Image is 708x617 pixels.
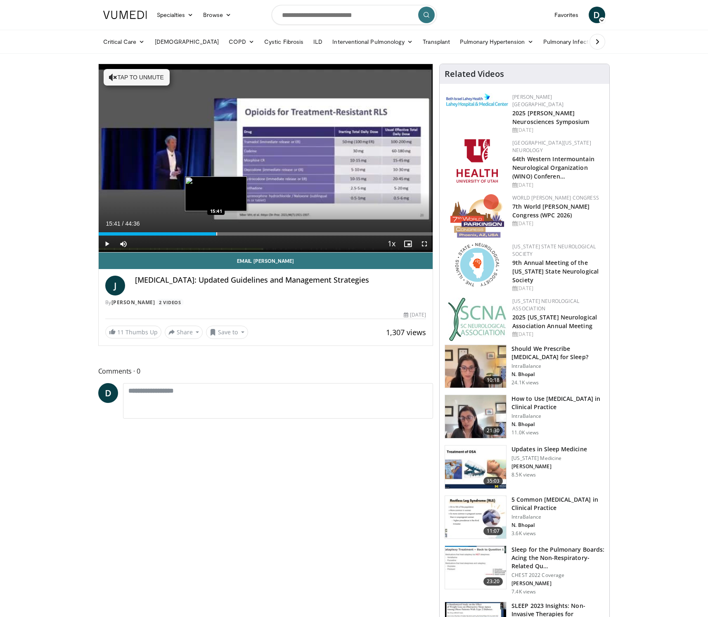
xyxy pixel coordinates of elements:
a: 23:20 Sleep for the Pulmonary Boards: Acing the Non-Respiratory-Related Qu… CHEST 2022 Coverage [... [445,546,604,595]
img: f6362829-b0a3-407d-a044-59546adfd345.png.150x105_q85_autocrop_double_scale_upscale_version-0.2.png [457,139,498,183]
a: [US_STATE] State Neurological Society [512,243,596,257]
p: 11.0K views [511,429,539,436]
p: 7.4K views [511,588,536,595]
button: Play [99,236,115,252]
span: 11 [117,328,124,336]
a: 9th Annual Meeting of the [US_STATE] State Neurological Society [512,259,599,284]
p: 8.5K views [511,472,536,478]
a: 11 Thumbs Up [105,326,161,338]
a: 2 Videos [156,299,184,306]
span: Comments 0 [98,366,433,376]
span: 11:07 [483,527,503,535]
a: Pulmonary Infection [538,33,610,50]
a: Interventional Pulmonology [327,33,418,50]
a: [PERSON_NAME] [111,299,155,306]
h3: How to Use [MEDICAL_DATA] in Clinical Practice [511,395,604,411]
h4: Related Videos [445,69,504,79]
img: e41a58fc-c8b3-4e06-accc-3dd0b2ae14cc.150x105_q85_crop-smart_upscale.jpg [445,496,506,539]
button: Tap to unmute [104,69,170,86]
p: N. Bhopal [511,421,604,428]
h3: Updates in Sleep Medicine [511,445,587,453]
div: By [105,299,426,306]
img: VuMedi Logo [103,11,147,19]
img: image.jpeg [185,176,247,211]
span: 1,307 views [386,327,426,337]
div: [DATE] [512,220,603,227]
span: 44:36 [125,220,140,227]
p: IntraBalance [511,514,604,520]
div: [DATE] [512,331,603,338]
a: [GEOGRAPHIC_DATA][US_STATE] Neurology [512,139,591,154]
p: CHEST 2022 Coverage [511,572,604,579]
a: World [PERSON_NAME] Congress [512,194,599,201]
p: IntraBalance [511,363,604,369]
a: Cystic Fibrosis [259,33,308,50]
a: 35:03 Updates in Sleep Medicine [US_STATE] Medicine [PERSON_NAME] 8.5K views [445,445,604,489]
span: 23:20 [483,577,503,586]
a: D [98,383,118,403]
a: 2025 [PERSON_NAME] Neurosciences Symposium [512,109,589,126]
a: Email [PERSON_NAME] [99,253,433,269]
span: / [122,220,124,227]
a: 7th World [PERSON_NAME] Congress (WPC 2026) [512,202,590,219]
img: 1b28fd78-e194-4440-a9da-6515a7836199.150x105_q85_crop-smart_upscale.jpg [445,445,506,488]
div: [DATE] [512,126,603,134]
p: [US_STATE] Medicine [511,455,587,462]
h3: 5 Common [MEDICAL_DATA] in Clinical Practice [511,496,604,512]
span: 21:30 [483,426,503,435]
a: Favorites [549,7,584,23]
button: Fullscreen [416,236,433,252]
div: [DATE] [512,285,603,292]
img: b123db18-9392-45ae-ad1d-42c3758a27aa.jpg.150x105_q85_autocrop_double_scale_upscale_version-0.2.jpg [448,298,507,341]
a: Browse [198,7,236,23]
a: 11:07 5 Common [MEDICAL_DATA] in Clinical Practice IntraBalance N. Bhopal 3.6K views [445,496,604,539]
span: 10:18 [483,376,503,384]
a: Transplant [418,33,455,50]
img: f7087805-6d6d-4f4e-b7c8-917543aa9d8d.150x105_q85_crop-smart_upscale.jpg [445,345,506,388]
a: 21:30 How to Use [MEDICAL_DATA] in Clinical Practice IntraBalance N. Bhopal 11.0K views [445,395,604,438]
h3: Sleep for the Pulmonary Boards: Acing the Non-Respiratory-Related Qu… [511,546,604,570]
h4: [MEDICAL_DATA]: Updated Guidelines and Management Strategies [135,276,426,285]
a: Critical Care [98,33,150,50]
a: D [589,7,605,23]
span: 15:41 [106,220,121,227]
button: Mute [115,236,132,252]
p: N. Bhopal [511,522,604,529]
a: ILD [308,33,327,50]
p: [PERSON_NAME] [511,580,604,587]
span: 35:03 [483,477,503,485]
a: 10:18 Should We Prescribe [MEDICAL_DATA] for Sleep? IntraBalance N. Bhopal 24.1K views [445,345,604,388]
a: Pulmonary Hypertension [455,33,538,50]
p: 24.1K views [511,379,539,386]
a: J [105,276,125,295]
button: Share [165,326,203,339]
input: Search topics, interventions [272,5,437,25]
img: 662646f3-24dc-48fd-91cb-7f13467e765c.150x105_q85_crop-smart_upscale.jpg [445,395,506,438]
a: 2025 [US_STATE] Neurological Association Annual Meeting [512,313,597,330]
button: Save to [206,326,248,339]
div: Progress Bar [99,232,433,236]
a: 64th Western Intermountain Neurological Organization (WINO) Conferen… [512,155,594,180]
h3: Should We Prescribe [MEDICAL_DATA] for Sleep? [511,345,604,361]
a: [PERSON_NAME][GEOGRAPHIC_DATA] [512,93,564,108]
p: IntraBalance [511,413,604,419]
a: [DEMOGRAPHIC_DATA] [150,33,224,50]
video-js: Video Player [99,64,433,253]
a: [US_STATE] Neurological Association [512,298,579,312]
div: [DATE] [404,311,426,319]
p: 3.6K views [511,530,536,537]
div: [DATE] [512,181,603,189]
img: 16fe1da8-a9a0-4f15-bd45-1dd1acf19c34.png.150x105_q85_autocrop_double_scale_upscale_version-0.2.png [450,194,504,238]
img: e7977282-282c-4444-820d-7cc2733560fd.jpg.150x105_q85_autocrop_double_scale_upscale_version-0.2.jpg [446,93,508,107]
button: Enable picture-in-picture mode [400,236,416,252]
p: N. Bhopal [511,371,604,378]
img: 9ae18581-15d7-4e3f-9e17-ab981157280a.150x105_q85_crop-smart_upscale.jpg [445,546,506,589]
a: COPD [224,33,259,50]
p: [PERSON_NAME] [511,463,587,470]
img: 71a8b48c-8850-4916-bbdd-e2f3ccf11ef9.png.150x105_q85_autocrop_double_scale_upscale_version-0.2.png [455,243,499,286]
a: Specialties [152,7,199,23]
button: Playback Rate [383,236,400,252]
